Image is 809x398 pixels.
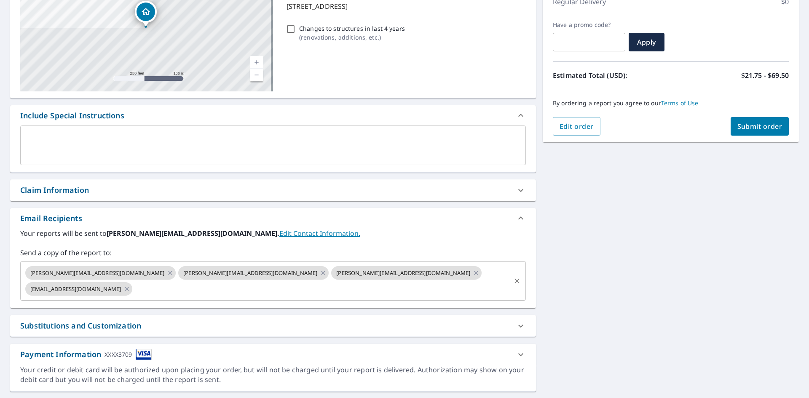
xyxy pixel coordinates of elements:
[20,365,526,385] div: Your credit or debit card will be authorized upon placing your order, but will not be charged unt...
[25,266,176,280] div: [PERSON_NAME][EMAIL_ADDRESS][DOMAIN_NAME]
[25,285,126,293] span: [EMAIL_ADDRESS][DOMAIN_NAME]
[20,213,82,224] div: Email Recipients
[20,320,141,331] div: Substitutions and Customization
[20,184,89,196] div: Claim Information
[661,99,699,107] a: Terms of Use
[299,33,405,42] p: ( renovations, additions, etc. )
[20,248,526,258] label: Send a copy of the report to:
[10,208,536,228] div: Email Recipients
[25,282,132,296] div: [EMAIL_ADDRESS][DOMAIN_NAME]
[178,269,322,277] span: [PERSON_NAME][EMAIL_ADDRESS][DOMAIN_NAME]
[107,229,279,238] b: [PERSON_NAME][EMAIL_ADDRESS][DOMAIN_NAME].
[279,229,360,238] a: EditContactInfo
[10,179,536,201] div: Claim Information
[135,1,157,27] div: Dropped pin, building 1, Residential property, 611 Cresta Cir West Palm Beach, FL 33413
[20,228,526,238] label: Your reports will be sent to
[178,266,329,280] div: [PERSON_NAME][EMAIL_ADDRESS][DOMAIN_NAME]
[299,24,405,33] p: Changes to structures in last 4 years
[10,105,536,126] div: Include Special Instructions
[553,70,671,80] p: Estimated Total (USD):
[287,1,522,11] p: [STREET_ADDRESS]
[553,99,789,107] p: By ordering a report you agree to our
[737,122,782,131] span: Submit order
[629,33,664,51] button: Apply
[553,21,625,29] label: Have a promo code?
[731,117,789,136] button: Submit order
[553,117,600,136] button: Edit order
[20,110,124,121] div: Include Special Instructions
[20,349,152,360] div: Payment Information
[250,56,263,69] a: Current Level 17, Zoom In
[104,349,132,360] div: XXXX3709
[511,275,523,287] button: Clear
[250,69,263,81] a: Current Level 17, Zoom Out
[741,70,789,80] p: $21.75 - $69.50
[136,349,152,360] img: cardImage
[331,266,482,280] div: [PERSON_NAME][EMAIL_ADDRESS][DOMAIN_NAME]
[635,37,658,47] span: Apply
[560,122,594,131] span: Edit order
[10,344,536,365] div: Payment InformationXXXX3709cardImage
[25,269,169,277] span: [PERSON_NAME][EMAIL_ADDRESS][DOMAIN_NAME]
[331,269,475,277] span: [PERSON_NAME][EMAIL_ADDRESS][DOMAIN_NAME]
[10,315,536,337] div: Substitutions and Customization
